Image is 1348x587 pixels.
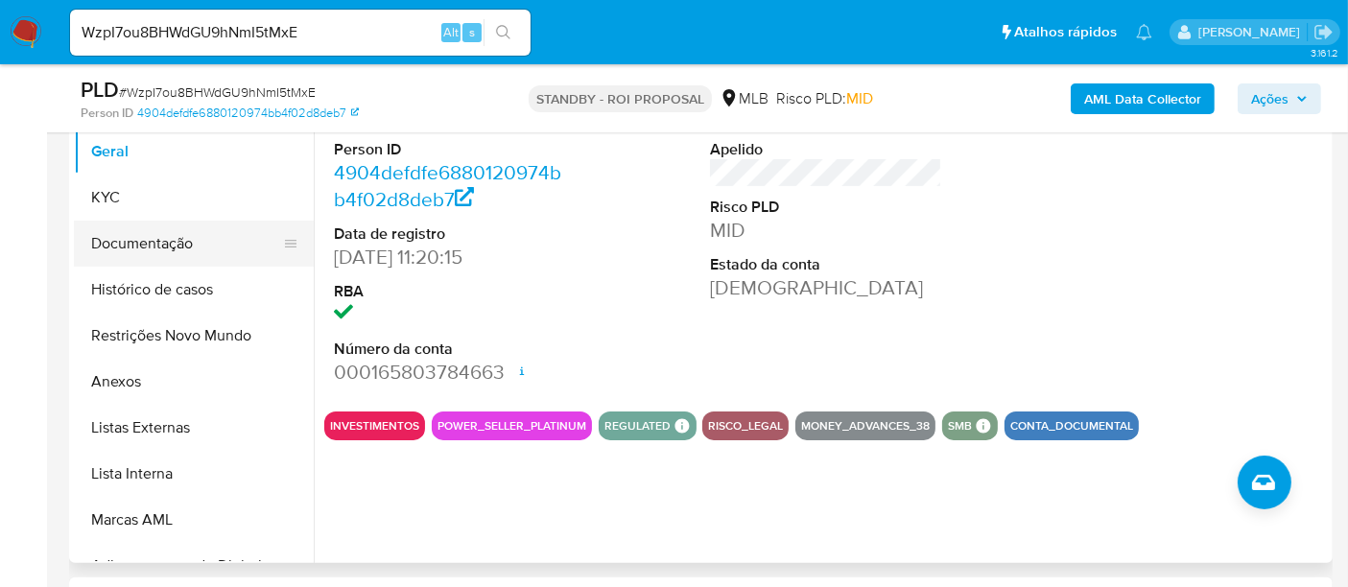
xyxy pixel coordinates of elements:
a: Sair [1313,22,1334,42]
b: PLD [81,74,119,105]
span: s [469,23,475,41]
dd: 000165803784663 [334,359,566,386]
span: # WzpI7ou8BHWdGU9hNmI5tMxE [119,82,316,102]
dd: [DEMOGRAPHIC_DATA] [710,274,942,301]
button: Documentação [74,221,298,267]
span: Ações [1251,83,1289,114]
dd: MID [710,217,942,244]
p: erico.trevizan@mercadopago.com.br [1198,23,1307,41]
input: Pesquise usuários ou casos... [70,20,531,45]
span: Alt [443,23,459,41]
button: KYC [74,175,314,221]
dt: Apelido [710,139,942,160]
dt: Estado da conta [710,254,942,275]
a: 4904defdfe6880120974bb4f02d8deb7 [334,158,561,213]
a: 4904defdfe6880120974bb4f02d8deb7 [137,105,359,122]
button: search-icon [484,19,523,46]
button: Listas Externas [74,405,314,451]
p: STANDBY - ROI PROPOSAL [529,85,712,112]
button: AML Data Collector [1071,83,1215,114]
a: Notificações [1136,24,1152,40]
button: Anexos [74,359,314,405]
b: Person ID [81,105,133,122]
button: Lista Interna [74,451,314,497]
dt: Person ID [334,139,566,160]
span: Risco PLD: [776,88,873,109]
dd: [DATE] 11:20:15 [334,244,566,270]
button: Histórico de casos [74,267,314,313]
button: Ações [1238,83,1321,114]
b: AML Data Collector [1084,83,1201,114]
span: MID [846,87,873,109]
span: 3.161.2 [1311,45,1338,60]
dt: RBA [334,281,566,302]
dt: Risco PLD [710,197,942,218]
dt: Número da conta [334,339,566,360]
span: Atalhos rápidos [1014,22,1117,42]
button: Marcas AML [74,497,314,543]
button: Geral [74,129,314,175]
div: MLB [720,88,769,109]
button: Restrições Novo Mundo [74,313,314,359]
dt: Data de registro [334,223,566,245]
